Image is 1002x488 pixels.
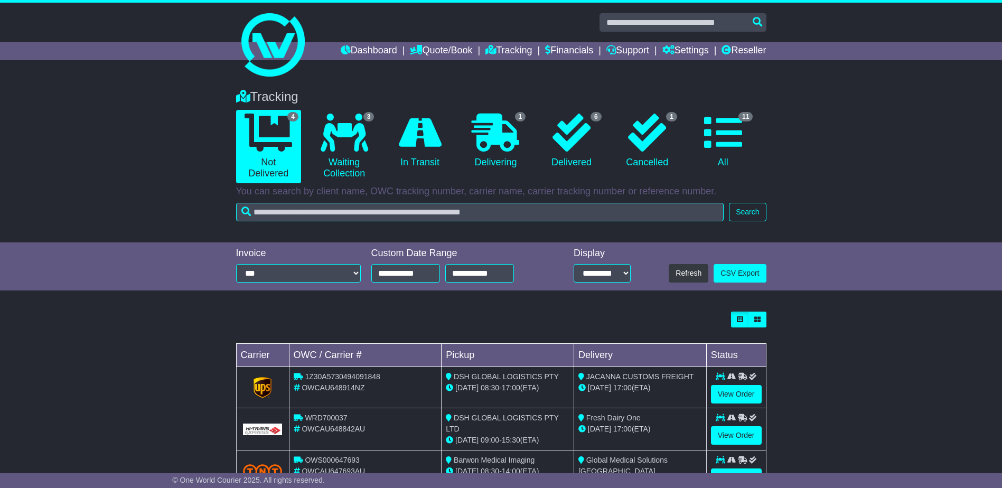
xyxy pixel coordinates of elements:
[287,112,298,121] span: 4
[481,467,499,475] span: 08:30
[586,372,694,381] span: JACANNA CUSTOMS FREIGHT
[545,42,593,60] a: Financials
[669,264,708,283] button: Refresh
[706,344,766,367] td: Status
[463,110,528,172] a: 1 Delivering
[666,112,677,121] span: 1
[341,42,397,60] a: Dashboard
[539,110,604,172] a: 6 Delivered
[578,382,702,393] div: (ETA)
[454,372,559,381] span: DSH GLOBAL LOGISTICS PTY
[615,110,680,172] a: 1 Cancelled
[236,344,289,367] td: Carrier
[387,110,452,172] a: In Transit
[613,425,632,433] span: 17:00
[231,89,772,105] div: Tracking
[574,344,706,367] td: Delivery
[302,383,364,392] span: OWCAU648914NZ
[302,425,365,433] span: OWCAU648842AU
[305,414,347,422] span: WRD700037
[578,456,668,475] span: Global Medical Solutions [GEOGRAPHIC_DATA]
[722,42,766,60] a: Reseller
[481,436,499,444] span: 09:00
[711,385,762,403] a: View Order
[371,248,541,259] div: Custom Date Range
[690,110,755,172] a: 11 All
[729,203,766,221] button: Search
[363,112,374,121] span: 3
[574,248,631,259] div: Display
[455,383,479,392] span: [DATE]
[711,468,762,487] a: View Order
[172,476,325,484] span: © One World Courier 2025. All rights reserved.
[236,248,361,259] div: Invoice
[243,464,283,478] img: TNT_Domestic.png
[236,110,301,183] a: 4 Not Delivered
[442,344,574,367] td: Pickup
[454,456,535,464] span: Barwon Medical Imaging
[312,110,377,183] a: 3 Waiting Collection
[446,466,569,477] div: - (ETA)
[455,467,479,475] span: [DATE]
[410,42,472,60] a: Quote/Book
[714,264,766,283] a: CSV Export
[588,383,611,392] span: [DATE]
[481,383,499,392] span: 08:30
[446,435,569,446] div: - (ETA)
[455,436,479,444] span: [DATE]
[586,414,641,422] span: Fresh Dairy One
[711,426,762,445] a: View Order
[738,112,753,121] span: 11
[305,456,360,464] span: OWS000647693
[289,344,442,367] td: OWC / Carrier #
[243,424,283,435] img: GetCarrierServiceLogo
[302,467,365,475] span: OWCAU647693AU
[578,424,702,435] div: (ETA)
[485,42,532,60] a: Tracking
[254,377,271,398] img: GetCarrierServiceLogo
[591,112,602,121] span: 6
[613,383,632,392] span: 17:00
[446,414,558,433] span: DSH GLOBAL LOGISTICS PTY LTD
[502,436,520,444] span: 15:30
[662,42,709,60] a: Settings
[305,372,380,381] span: 1Z30A5730494091848
[502,467,520,475] span: 14:00
[515,112,526,121] span: 1
[236,186,766,198] p: You can search by client name, OWC tracking number, carrier name, carrier tracking number or refe...
[446,382,569,393] div: - (ETA)
[606,42,649,60] a: Support
[588,425,611,433] span: [DATE]
[502,383,520,392] span: 17:00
